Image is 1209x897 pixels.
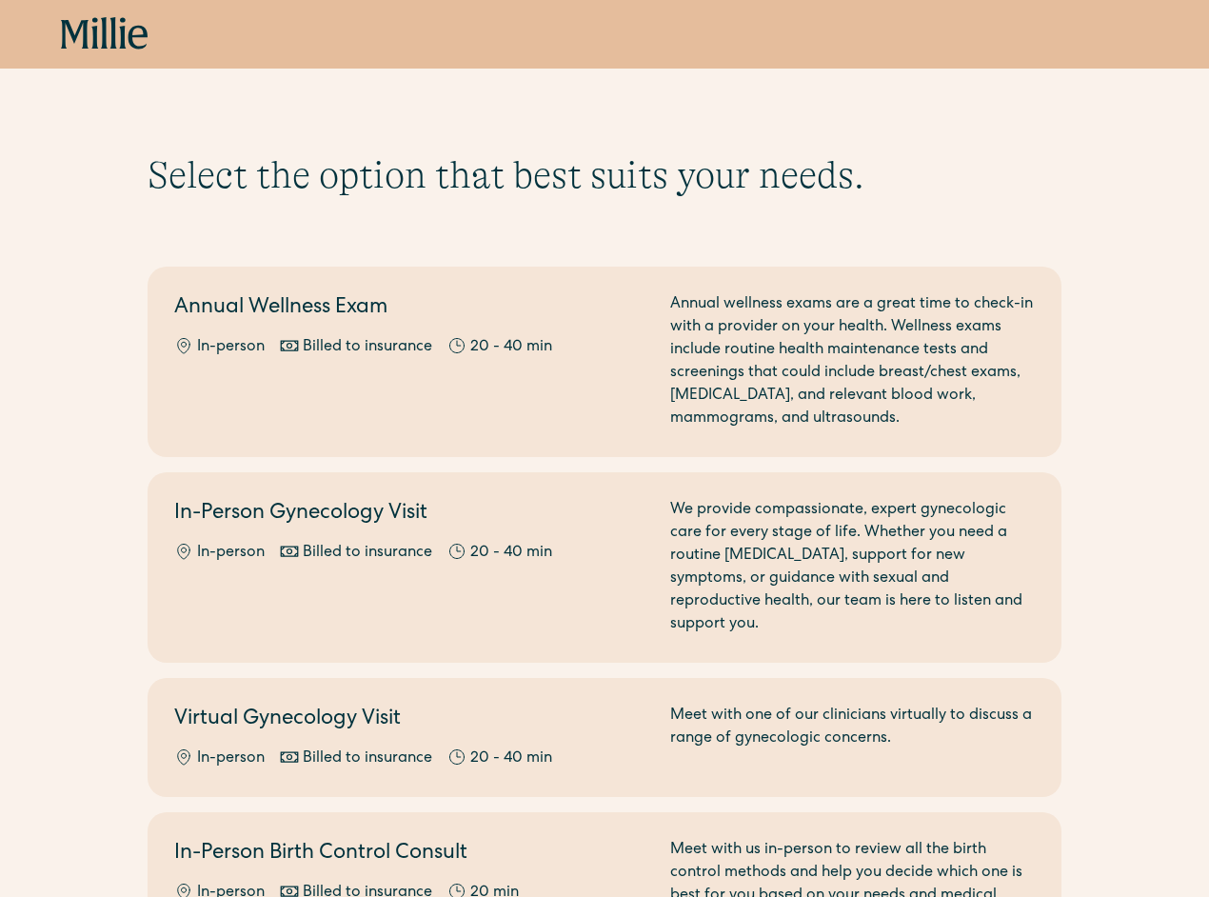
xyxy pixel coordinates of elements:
[303,747,432,770] div: Billed to insurance
[470,747,552,770] div: 20 - 40 min
[174,839,647,870] h2: In-Person Birth Control Consult
[303,336,432,359] div: Billed to insurance
[670,499,1035,636] div: We provide compassionate, expert gynecologic care for every stage of life. Whether you need a rou...
[148,472,1061,663] a: In-Person Gynecology VisitIn-personBilled to insurance20 - 40 minWe provide compassionate, expert...
[197,747,265,770] div: In-person
[670,293,1035,430] div: Annual wellness exams are a great time to check-in with a provider on your health. Wellness exams...
[470,542,552,565] div: 20 - 40 min
[174,293,647,325] h2: Annual Wellness Exam
[174,705,647,736] h2: Virtual Gynecology Visit
[148,267,1061,457] a: Annual Wellness ExamIn-personBilled to insurance20 - 40 minAnnual wellness exams are a great time...
[174,499,647,530] h2: In-Person Gynecology Visit
[303,542,432,565] div: Billed to insurance
[148,678,1061,797] a: Virtual Gynecology VisitIn-personBilled to insurance20 - 40 minMeet with one of our clinicians vi...
[148,152,1061,198] h1: Select the option that best suits your needs.
[470,336,552,359] div: 20 - 40 min
[670,705,1035,770] div: Meet with one of our clinicians virtually to discuss a range of gynecologic concerns.
[197,542,265,565] div: In-person
[197,336,265,359] div: In-person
